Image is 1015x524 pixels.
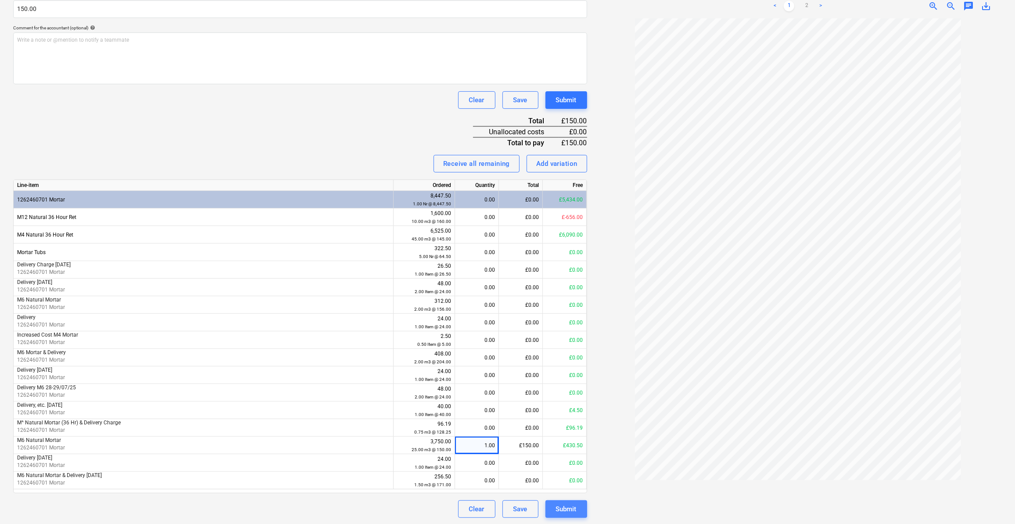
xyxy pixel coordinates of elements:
span: 1262460701 Mortar [17,287,65,293]
a: Page 1 is your current page [784,1,794,11]
div: 0.00 [459,208,495,226]
div: 0.00 [459,349,495,366]
small: 2.00 Item @ 24.00 [415,395,451,399]
div: £0.00 [543,366,587,384]
span: zoom_out [946,1,956,11]
div: 0.00 [459,226,495,244]
span: 1262460701 Mortar [17,392,65,398]
div: 256.50 [397,473,451,489]
span: 1262460701 Mortar [17,445,65,451]
div: Line-item [14,180,394,191]
div: 24.00 [397,455,451,471]
button: Add variation [527,155,587,172]
div: £0.00 [499,279,543,296]
div: £0.00 [543,244,587,261]
div: 1,600.00 [397,209,451,226]
div: Save [513,503,527,515]
div: £0.00 [499,366,543,384]
div: £0.00 [543,472,587,489]
div: £-656.00 [543,208,587,226]
span: 1262460701 Mortar [17,269,65,275]
div: £0.00 [499,226,543,244]
div: 3,750.00 [397,438,451,454]
span: help [88,25,95,30]
div: £430.50 [543,437,587,454]
small: 1.00 Item @ 24.00 [415,324,451,329]
small: 1.00 Nr @ 8,447.50 [413,201,451,206]
div: M4 Natural 36 Hour Ret [14,226,394,244]
button: Clear [458,500,495,518]
span: M^ Natural Mortar (36 Hr) & Delivery Charge [17,420,121,426]
a: Previous page [770,1,780,11]
button: Receive all remaining [434,155,520,172]
div: £0.00 [499,191,543,208]
div: £0.00 [499,419,543,437]
small: 10.00 m3 @ 160.00 [412,219,451,224]
div: 0.00 [459,191,495,208]
div: 0.00 [459,454,495,472]
div: £0.00 [499,349,543,366]
div: £0.00 [543,279,587,296]
div: Unallocated costs [473,126,559,137]
div: £0.00 [543,296,587,314]
div: 24.00 [397,315,451,331]
div: M12 Natural 36 Hour Ret [14,208,394,226]
div: 40.00 [397,402,451,419]
div: Quantity [455,180,499,191]
div: £0.00 [499,208,543,226]
small: 2.00 m3 @ 204.00 [414,359,451,364]
input: Invoice total amount (optional) [13,0,587,18]
div: £0.00 [499,402,543,419]
span: M6 Natural Mortar & Delivery 15/08/25 [17,472,102,478]
div: 0.00 [459,384,495,402]
div: Total to pay [473,137,559,148]
div: 8,447.50 [397,192,451,208]
div: Add variation [536,158,577,169]
small: 1.00 Item @ 24.00 [415,465,451,470]
span: Delivery 16/07/25 [17,279,52,285]
small: 1.00 Item @ 40.00 [415,412,451,417]
span: Delivery, etc. 18/07/25 [17,402,62,408]
div: £4.50 [543,402,587,419]
span: Delivery 06/08/25 [17,455,52,461]
button: Save [502,91,538,109]
div: 96.19 [397,420,451,436]
div: £0.00 [499,314,543,331]
small: 5.00 Nr @ 64.50 [419,254,451,259]
span: 1262460701 Mortar [17,480,65,486]
small: 1.50 m3 @ 171.00 [414,482,451,487]
span: 1262460701 Mortar [17,304,65,310]
span: chat [963,1,974,11]
span: Delivery 31/07/25 [17,367,52,373]
div: 0.00 [459,244,495,261]
div: 0.00 [459,261,495,279]
span: M6 Natural Mortar [17,297,61,303]
span: 1262460701 Mortar [17,197,65,203]
div: £0.00 [543,454,587,472]
div: Receive all remaining [443,158,510,169]
div: 0.00 [459,472,495,489]
div: £0.00 [543,331,587,349]
div: 0.00 [459,419,495,437]
div: £0.00 [499,296,543,314]
div: £150.00 [559,116,587,126]
div: 2.50 [397,332,451,348]
div: £0.00 [543,314,587,331]
div: £0.00 [499,472,543,489]
div: Comment for the accountant (optional) [13,25,587,31]
div: 0.00 [459,402,495,419]
span: 1262460701 Mortar [17,427,65,433]
div: £0.00 [499,454,543,472]
a: Page 2 [801,1,812,11]
div: Free [543,180,587,191]
div: Clear [469,503,484,515]
div: 312.00 [397,297,451,313]
small: 2.00 m3 @ 156.00 [414,307,451,312]
span: 1262460701 Mortar [17,322,65,328]
small: 25.00 m3 @ 150.00 [412,447,451,452]
div: Submit [556,503,577,515]
div: £96.19 [543,419,587,437]
small: 0.75 m3 @ 128.25 [414,430,451,434]
small: 45.00 m3 @ 145.00 [412,237,451,241]
span: Delivery [17,314,36,320]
